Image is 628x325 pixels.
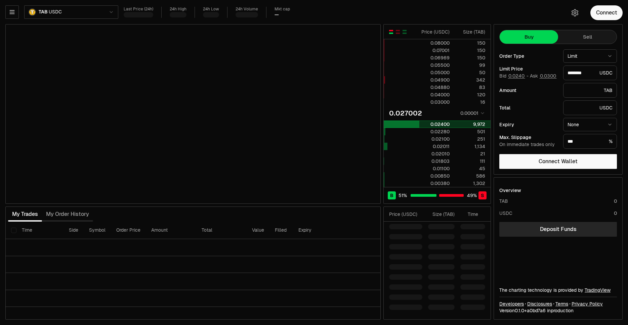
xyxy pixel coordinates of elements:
div: 24h High [170,7,186,12]
span: a0bd7a6211c143fcf5f7593b7403674c29460a2e [527,308,546,314]
div: Mkt cap [275,7,290,12]
button: Connect [590,5,623,20]
th: Time [16,222,64,239]
a: Disclosures [527,300,552,307]
img: TAB.png [29,8,36,16]
th: Symbol [84,222,111,239]
div: 0 [614,198,617,204]
th: Filled [269,222,293,239]
button: Limit [563,49,617,63]
div: 16 [455,99,485,105]
div: 0.04000 [420,91,450,98]
th: Side [64,222,84,239]
button: Show Sell Orders Only [395,29,401,35]
div: 24h Low [203,7,219,12]
div: 0.05000 [420,69,450,76]
th: Amount [146,222,196,239]
div: 0.01100 [420,165,450,172]
a: Privacy Policy [572,300,603,307]
iframe: Financial Chart [6,25,380,203]
div: USDC [499,210,512,217]
div: 111 [455,158,485,165]
button: None [563,118,617,131]
span: B [390,192,393,199]
div: 0.02011 [420,143,450,150]
div: USDC [563,65,617,80]
div: Size ( TAB ) [455,29,485,35]
div: Size ( TAB ) [428,211,455,218]
button: Show Buy and Sell Orders [388,29,394,35]
div: 21 [455,150,485,157]
div: 0.00850 [420,173,450,179]
div: 0.03000 [420,99,450,105]
div: 0.02100 [420,136,450,142]
div: USDC [563,100,617,115]
button: 0.0300 [539,73,557,79]
div: 9,972 [455,121,485,128]
th: Order Price [111,222,146,239]
a: TradingView [585,287,611,293]
span: TAB [39,9,47,15]
div: 0.027002 [389,108,422,118]
div: Time [460,211,478,218]
span: 51 % [399,192,407,199]
div: 0.04880 [420,84,450,91]
div: Limit Price [499,66,558,71]
a: Developers [499,300,524,307]
div: 0 [614,210,617,217]
div: 0.08000 [420,40,450,46]
span: Bid - [499,73,529,79]
button: Show Buy Orders Only [402,29,407,35]
div: 150 [455,54,485,61]
button: My Trades [8,207,42,221]
div: 0.07001 [420,47,450,54]
div: 24h Volume [236,7,258,12]
div: TAB [563,83,617,98]
span: USDC [49,9,61,15]
div: 342 [455,77,485,83]
div: 150 [455,47,485,54]
div: 120 [455,91,485,98]
div: 1,134 [455,143,485,150]
div: 0.05500 [420,62,450,68]
div: Amount [499,88,558,93]
div: 0.00380 [420,180,450,187]
span: Ask [530,73,557,79]
button: 0.0240 [508,73,525,79]
div: 0.02280 [420,128,450,135]
div: Price ( USDC ) [389,211,422,218]
button: 0.00001 [458,109,485,117]
div: 0.06969 [420,54,450,61]
button: Sell [558,30,617,44]
div: — [275,12,279,18]
div: On immediate trades only [499,142,558,148]
th: Expiry [293,222,338,239]
div: 0.02400 [420,121,450,128]
div: Order Type [499,54,558,58]
div: 586 [455,173,485,179]
div: Max. Slippage [499,135,558,140]
th: Total [196,222,247,239]
div: 1,302 [455,180,485,187]
div: Overview [499,187,521,194]
a: Terms [555,300,568,307]
div: Version 0.1.0 + in production [499,307,617,314]
div: 45 [455,165,485,172]
div: The charting technology is provided by [499,287,617,293]
span: S [481,192,484,199]
div: Total [499,105,558,110]
button: Buy [500,30,558,44]
div: 99 [455,62,485,68]
span: 49 % [467,192,477,199]
div: 251 [455,136,485,142]
th: Value [247,222,269,239]
div: 83 [455,84,485,91]
button: My Order History [42,207,93,221]
div: 50 [455,69,485,76]
div: % [563,134,617,149]
div: 150 [455,40,485,46]
div: 0.04900 [420,77,450,83]
div: 501 [455,128,485,135]
div: Price ( USDC ) [420,29,450,35]
div: TAB [499,198,508,204]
